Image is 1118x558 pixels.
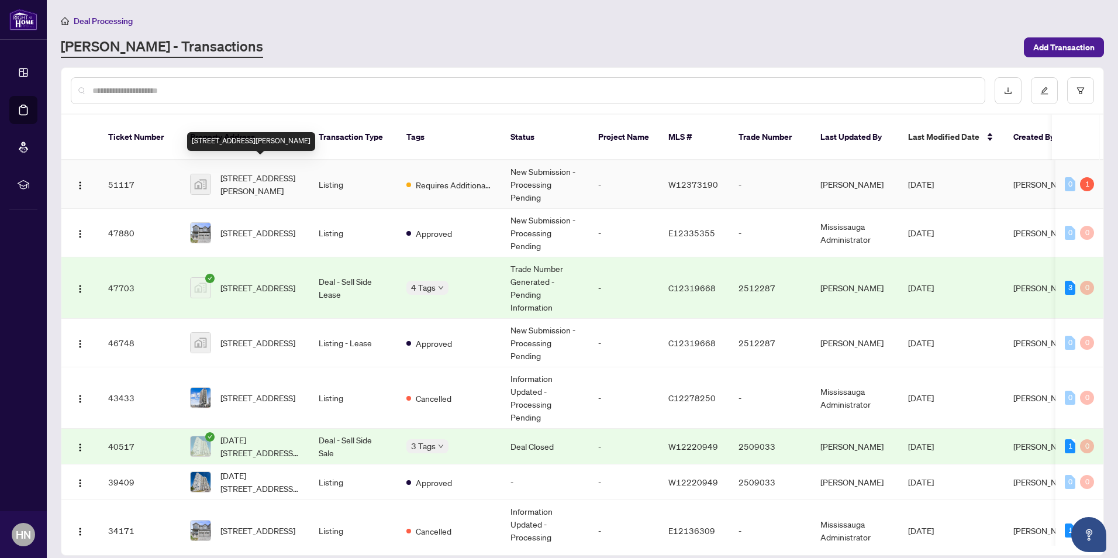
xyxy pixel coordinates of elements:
button: Add Transaction [1024,37,1104,57]
span: Deal Processing [74,16,133,26]
span: [STREET_ADDRESS] [220,391,295,404]
div: 0 [1065,226,1075,240]
span: [DATE] [908,441,934,452]
button: Logo [71,175,89,194]
span: download [1004,87,1012,95]
button: edit [1031,77,1058,104]
span: [DATE] [908,525,934,536]
img: thumbnail-img [191,333,211,353]
td: New Submission - Processing Pending [501,209,589,257]
td: - [729,160,811,209]
td: 47880 [99,209,181,257]
img: thumbnail-img [191,174,211,194]
td: 43433 [99,367,181,429]
th: Project Name [589,115,659,160]
img: thumbnail-img [191,472,211,492]
td: New Submission - Processing Pending [501,160,589,209]
td: 39409 [99,464,181,500]
div: 3 [1065,281,1075,295]
button: Logo [71,333,89,352]
span: W12220949 [668,441,718,452]
img: Logo [75,339,85,349]
td: - [589,367,659,429]
div: 0 [1080,475,1094,489]
img: Logo [75,229,85,239]
td: Listing - Lease [309,319,397,367]
td: - [589,209,659,257]
td: Deal - Sell Side Sale [309,429,397,464]
span: Cancelled [416,525,451,538]
td: [PERSON_NAME] [811,464,899,500]
span: [PERSON_NAME] [1013,441,1076,452]
td: - [589,464,659,500]
td: 2509033 [729,464,811,500]
img: thumbnail-img [191,521,211,540]
img: Logo [75,527,85,536]
td: Deal - Sell Side Lease [309,257,397,319]
span: down [438,285,444,291]
span: [PERSON_NAME] [1013,179,1076,190]
td: Trade Number Generated - Pending Information [501,257,589,319]
span: [PERSON_NAME] [1013,228,1076,238]
td: - [729,209,811,257]
td: 47703 [99,257,181,319]
td: - [589,160,659,209]
span: [DATE] [908,392,934,403]
span: C12319668 [668,283,716,293]
td: 2512287 [729,319,811,367]
th: Status [501,115,589,160]
th: Tags [397,115,501,160]
span: edit [1040,87,1048,95]
img: thumbnail-img [191,388,211,408]
span: Approved [416,476,452,489]
td: New Submission - Processing Pending [501,319,589,367]
span: Add Transaction [1033,38,1095,57]
div: 1 [1065,523,1075,538]
td: 46748 [99,319,181,367]
span: W12220949 [668,477,718,487]
td: Mississauga Administrator [811,209,899,257]
span: [PERSON_NAME] [1013,283,1076,293]
img: thumbnail-img [191,223,211,243]
span: [PERSON_NAME] [1013,337,1076,348]
span: check-circle [205,432,215,442]
div: 0 [1080,391,1094,405]
span: Approved [416,337,452,350]
span: [PERSON_NAME] [1013,392,1076,403]
span: [PERSON_NAME] [1013,477,1076,487]
div: 0 [1065,336,1075,350]
td: [PERSON_NAME] [811,429,899,464]
div: 0 [1080,439,1094,453]
button: Logo [71,473,89,491]
span: [DATE] [908,179,934,190]
img: Logo [75,181,85,190]
span: [STREET_ADDRESS] [220,281,295,294]
td: Listing [309,367,397,429]
span: [STREET_ADDRESS][PERSON_NAME] [220,171,300,197]
span: down [438,443,444,449]
span: HN [16,526,31,543]
th: Last Updated By [811,115,899,160]
img: Logo [75,284,85,294]
img: thumbnail-img [191,436,211,456]
img: Logo [75,478,85,488]
span: W12373190 [668,179,718,190]
span: C12278250 [668,392,716,403]
span: check-circle [205,274,215,283]
span: [STREET_ADDRESS] [220,524,295,537]
div: 0 [1080,336,1094,350]
td: 2512287 [729,257,811,319]
button: Logo [71,521,89,540]
div: 0 [1080,281,1094,295]
div: [STREET_ADDRESS][PERSON_NAME] [187,132,315,151]
img: Logo [75,394,85,404]
span: C12319668 [668,337,716,348]
td: [PERSON_NAME] [811,257,899,319]
span: [DATE] [908,228,934,238]
th: Property Address [181,115,309,160]
span: filter [1076,87,1085,95]
a: [PERSON_NAME] - Transactions [61,37,263,58]
span: E12136309 [668,525,715,536]
div: 0 [1080,226,1094,240]
td: Listing [309,464,397,500]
